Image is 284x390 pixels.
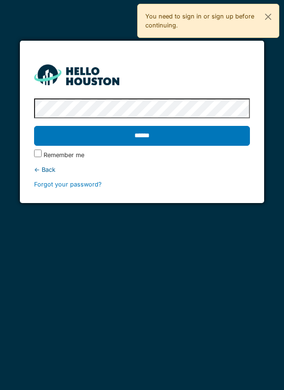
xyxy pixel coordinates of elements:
[34,165,250,174] div: ← Back
[137,4,279,38] div: You need to sign in or sign up before continuing.
[34,64,119,85] img: HH_line-BYnF2_Hg.png
[257,4,279,29] button: Close
[44,151,84,160] label: Remember me
[34,181,102,188] a: Forgot your password?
